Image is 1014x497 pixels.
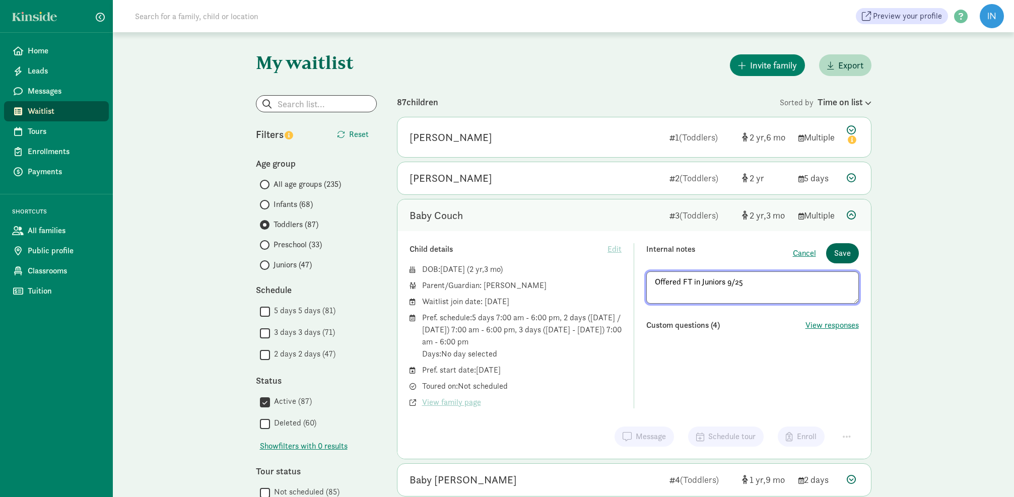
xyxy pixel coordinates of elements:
a: Preview your profile [856,8,948,24]
div: Multiple [798,208,839,222]
div: 4 [669,473,734,486]
div: 5 days [798,171,839,185]
span: Reset [349,128,369,140]
div: Age group [256,157,377,170]
button: Message [615,427,674,447]
button: Save [826,243,859,263]
div: [object Object] [742,130,790,144]
span: Show filters with 0 results [260,440,348,452]
span: 6 [766,131,785,143]
a: Tours [4,121,109,141]
div: 2 days [798,473,839,486]
a: Tuition [4,281,109,301]
span: Juniors (47) [274,259,312,271]
input: Search list... [256,96,376,112]
span: Leads [28,65,101,77]
span: View family page [422,396,481,408]
span: Payments [28,166,101,178]
div: 87 children [397,95,780,109]
span: Home [28,45,101,57]
span: [DATE] [440,264,465,274]
a: Leads [4,61,109,81]
a: Enrollments [4,141,109,162]
label: Deleted (60) [270,417,316,429]
span: Enrollments [28,146,101,158]
div: Toured on: Not scheduled [422,380,622,392]
button: Reset [329,124,377,145]
span: Message [636,431,666,443]
span: Enroll [797,431,817,443]
div: [object Object] [742,473,790,486]
span: Preview your profile [873,10,942,22]
a: Public profile [4,241,109,261]
span: 2 [750,131,766,143]
span: Classrooms [28,265,101,277]
h1: My waitlist [256,52,377,73]
button: Showfilters with 0 results [260,440,348,452]
span: 9 [766,474,785,485]
span: Schedule tour [708,431,756,443]
input: Search for a family, child or location [129,6,412,26]
div: DOB: ( ) [422,263,622,275]
span: Messages [28,85,101,97]
span: 2 [750,209,766,221]
div: Baby Dunn [410,472,517,488]
a: Home [4,41,109,61]
span: 3 [766,209,785,221]
div: 2 [669,171,734,185]
span: Invite family [750,58,797,72]
button: View responses [805,319,859,331]
span: (Toddlers) [680,474,719,485]
div: 3 [669,208,734,222]
a: Messages [4,81,109,101]
a: Waitlist [4,101,109,121]
span: 3 [484,264,500,274]
button: Schedule tour [688,427,764,447]
div: Pref. schedule: 5 days 7:00 am - 6:00 pm, 2 days ([DATE] / [DATE]) 7:00 am - 6:00 pm, 3 days ([DA... [422,312,622,360]
div: Filters [256,127,316,142]
span: Tours [28,125,101,137]
button: Invite family [730,54,805,76]
span: Public profile [28,245,101,257]
button: Enroll [778,427,825,447]
div: Waitlist join date: [DATE] [422,296,622,308]
button: Cancel [793,247,816,259]
label: Active (87) [270,395,312,407]
label: 3 days 3 days (71) [270,326,335,338]
div: Multiple [798,130,839,144]
span: Edit [607,243,622,255]
div: [object Object] [742,171,790,185]
span: Toddlers (87) [274,219,318,231]
a: Classrooms [4,261,109,281]
label: 5 days 5 days (81) [270,305,335,317]
a: All families [4,221,109,241]
div: Joel Brenowitz [410,170,492,186]
div: Parent/Guardian: [PERSON_NAME] [422,279,622,292]
div: Schedule [256,283,377,297]
a: Payments [4,162,109,182]
div: Pref. start date: [DATE] [422,364,622,376]
span: Save [834,247,851,259]
span: (Toddlers) [680,172,718,184]
span: All families [28,225,101,237]
div: Status [256,374,377,387]
div: Custom questions (4) [646,319,805,331]
div: Tour status [256,464,377,478]
div: Sorted by [780,95,871,109]
div: Asher Porton [410,129,492,146]
span: 2 [469,264,484,274]
span: 1 [750,474,766,485]
span: All age groups (235) [274,178,341,190]
span: (Toddlers) [679,131,718,143]
iframe: Chat Widget [964,449,1014,497]
span: Waitlist [28,105,101,117]
div: Time on list [818,95,871,109]
span: Infants (68) [274,198,313,210]
button: Export [819,54,871,76]
div: [object Object] [742,208,790,222]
